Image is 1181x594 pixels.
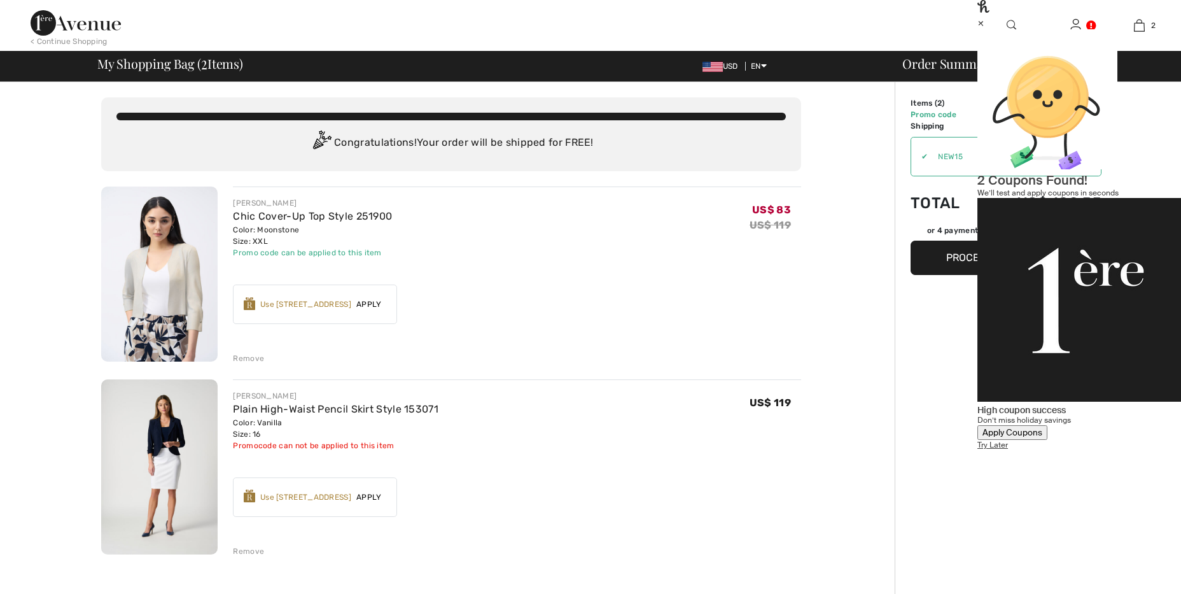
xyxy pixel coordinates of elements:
[911,109,981,120] td: Promo code
[752,204,791,216] span: US$ 83
[116,131,786,156] div: Congratulations! Your order will be shipped for FREE!
[233,197,392,209] div: [PERSON_NAME]
[244,490,255,502] img: Reward-Logo.svg
[31,10,121,36] img: 1ère Avenue
[260,299,351,310] div: Use [STREET_ADDRESS]
[981,109,1101,120] td: US$ -12.45
[887,57,1173,70] div: Order Summary
[928,138,1059,176] input: Promo code
[702,62,743,71] span: USD
[97,57,243,70] span: My Shopping Bag ( Items)
[937,99,942,108] span: 2
[750,219,791,231] s: US$ 119
[244,297,255,310] img: Reward-Logo.svg
[946,251,1060,264] span: Proceed to Summary
[233,546,264,557] div: Remove
[981,97,1101,109] td: US$ 202.00
[981,120,1101,132] td: Free
[260,491,351,503] div: Use [STREET_ADDRESS]
[1134,18,1145,33] img: My Bag
[1151,20,1156,31] span: 2
[1070,19,1081,31] a: Sign In
[101,379,218,555] img: Plain High-Waist Pencil Skirt Style 153071
[1045,225,1091,236] img: Sezzle
[31,36,108,47] div: < Continue Shopping
[233,353,264,364] div: Remove
[1059,151,1091,162] span: Remove
[351,299,387,310] span: Apply
[1044,36,1107,50] div: [PERSON_NAME]
[911,225,1101,241] div: or 4 payments ofUS$ 47.39withSezzle Click to learn more about Sezzle
[911,181,981,225] td: Total
[1007,18,1017,33] img: search the website
[233,210,392,222] a: Chic Cover-Up Top Style 251900
[751,62,767,71] span: EN
[911,151,928,162] div: ✔
[911,241,1101,275] button: Proceed to Summary
[702,62,723,72] img: US Dollar
[1108,18,1170,33] a: 2
[201,54,207,71] span: 2
[233,224,392,247] div: Color: Moonstone Size: XXL
[911,97,981,109] td: Items ( )
[981,181,1101,225] td: US$ 189.55
[233,403,438,415] a: Plain High-Waist Pencil Skirt Style 153071
[309,131,334,156] img: Congratulation2.svg
[911,120,981,132] td: Shipping
[233,440,438,451] div: Promocode can not be applied to this item
[233,390,438,402] div: [PERSON_NAME]
[1070,18,1081,33] img: My Info
[101,187,218,362] img: Chic Cover-Up Top Style 251900
[992,226,1028,235] span: US$ 47.39
[927,225,1101,236] div: or 4 payments of with
[750,397,791,409] span: US$ 119
[233,247,392,258] div: Promo code can be applied to this item
[233,417,438,440] div: Color: Vanilla Size: 16
[351,491,387,503] span: Apply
